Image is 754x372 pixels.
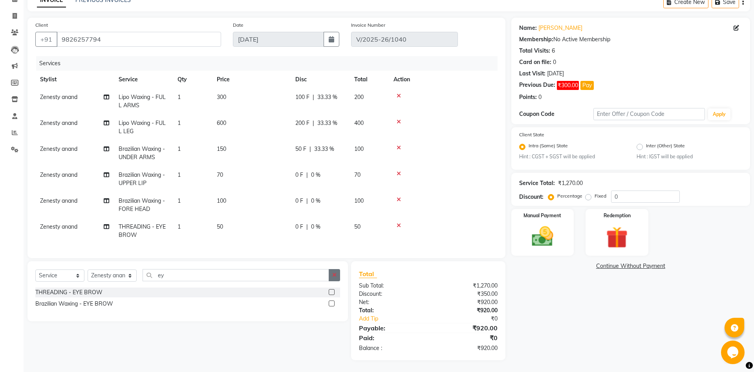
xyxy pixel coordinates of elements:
div: Discount: [519,193,544,201]
div: 0 [538,93,542,101]
div: Services [36,56,503,71]
label: Redemption [604,212,631,219]
button: +91 [35,32,57,47]
input: Enter Offer / Coupon Code [593,108,705,120]
span: 1 [178,93,181,101]
span: Zenesty anand [40,223,77,230]
div: Name: [519,24,537,32]
div: Coupon Code [519,110,593,118]
span: 33.33 % [314,145,334,153]
span: Brazilian Waxing - FORE HEAD [119,197,165,213]
div: 6 [552,47,555,55]
span: Zenesty anand [40,145,77,152]
label: Manual Payment [523,212,561,219]
div: ₹920.00 [428,323,503,333]
span: 300 [217,93,226,101]
div: ₹1,270.00 [558,179,583,187]
label: Intra (Same) State [529,142,568,152]
span: 33.33 % [317,93,337,101]
span: Total [359,270,377,278]
span: THREADING - EYE BROW [119,223,166,238]
span: Brazilian Waxing - UNDER ARMS [119,145,165,161]
span: 70 [354,171,361,178]
span: 200 [354,93,364,101]
label: Fixed [595,192,606,200]
span: 1 [178,223,181,230]
span: 1 [178,145,181,152]
div: Discount: [353,290,428,298]
span: 0 F [295,223,303,231]
span: Lipo Waxing - FULL LEG [119,119,166,135]
span: 400 [354,119,364,126]
div: ₹0 [428,333,503,343]
label: Client State [519,131,544,138]
div: [DATE] [547,70,564,78]
div: Card on file: [519,58,551,66]
span: | [313,93,314,101]
div: Points: [519,93,537,101]
th: Qty [173,71,212,88]
div: Total Visits: [519,47,550,55]
input: Search by Name/Mobile/Email/Code [57,32,221,47]
span: 50 [354,223,361,230]
div: ₹920.00 [428,306,503,315]
span: 70 [217,171,223,178]
span: Lipo Waxing - FULL ARMS [119,93,166,109]
div: Previous Due: [519,81,555,90]
span: 1 [178,197,181,204]
span: 0 % [311,223,320,231]
span: 0 F [295,171,303,179]
img: _cash.svg [525,224,560,249]
span: | [313,119,314,127]
span: | [309,145,311,153]
div: Brazilian Waxing - EYE BROW [35,300,113,308]
div: ₹920.00 [428,344,503,352]
span: 1 [178,119,181,126]
div: THREADING - EYE BROW [35,288,102,297]
th: Service [114,71,173,88]
div: Membership: [519,35,553,44]
th: Stylist [35,71,114,88]
th: Disc [291,71,350,88]
span: 33.33 % [317,119,337,127]
div: Sub Total: [353,282,428,290]
span: 0 % [311,171,320,179]
span: Zenesty anand [40,197,77,204]
span: ₹300.00 [557,81,579,90]
span: 100 F [295,93,309,101]
label: Date [233,22,243,29]
iframe: chat widget [721,341,746,364]
label: Client [35,22,48,29]
small: Hint : CGST + SGST will be applied [519,153,625,160]
span: | [306,171,308,179]
th: Total [350,71,389,88]
div: Service Total: [519,179,555,187]
span: 0 % [311,197,320,205]
span: 100 [354,145,364,152]
span: 50 F [295,145,306,153]
span: 150 [217,145,226,152]
div: Payable: [353,323,428,333]
div: 0 [553,58,556,66]
span: 100 [354,197,364,204]
div: Paid: [353,333,428,343]
input: Search or Scan [143,269,329,281]
div: ₹0 [441,315,503,323]
span: 50 [217,223,223,230]
span: Zenesty anand [40,119,77,126]
button: Apply [708,108,730,120]
th: Price [212,71,291,88]
label: Inter (Other) State [646,142,685,152]
a: Continue Without Payment [513,262,749,270]
span: 1 [178,171,181,178]
a: [PERSON_NAME] [538,24,582,32]
span: 0 F [295,197,303,205]
div: Net: [353,298,428,306]
label: Percentage [557,192,582,200]
th: Action [389,71,498,88]
button: Pay [580,81,594,90]
div: Total: [353,306,428,315]
div: ₹920.00 [428,298,503,306]
div: Last Visit: [519,70,545,78]
span: 200 F [295,119,309,127]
